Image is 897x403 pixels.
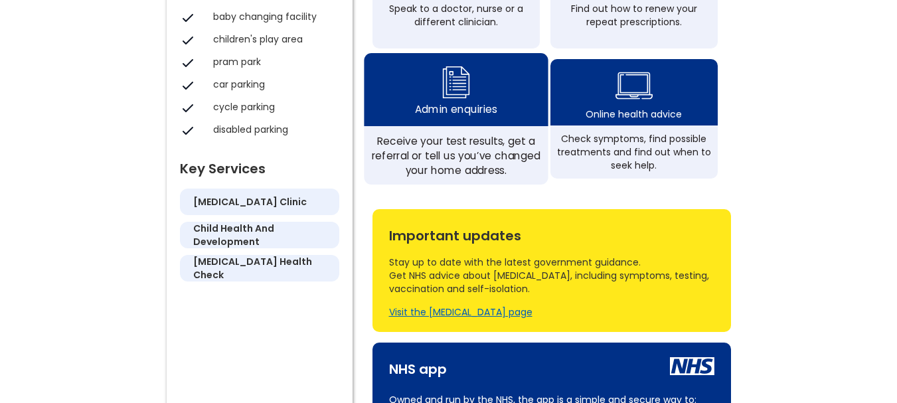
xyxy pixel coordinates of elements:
[586,108,682,121] div: Online health advice
[389,256,714,295] div: Stay up to date with the latest government guidance. Get NHS advice about [MEDICAL_DATA], includi...
[193,222,326,248] h5: child health and development
[615,64,653,108] img: health advice icon
[557,132,711,172] div: Check symptoms, find possible treatments and find out when to seek help.
[213,33,333,46] div: children's play area
[180,155,339,175] div: Key Services
[193,195,307,208] h5: [MEDICAL_DATA] clinic
[389,222,714,242] div: Important updates
[213,10,333,23] div: baby changing facility
[415,102,497,116] div: Admin enquiries
[213,123,333,136] div: disabled parking
[193,255,326,282] h5: [MEDICAL_DATA] health check
[550,59,718,179] a: health advice iconOnline health adviceCheck symptoms, find possible treatments and find out when ...
[379,2,533,29] div: Speak to a doctor, nurse or a different clinician.
[213,78,333,91] div: car parking
[440,62,471,102] img: admin enquiry icon
[364,53,548,185] a: admin enquiry iconAdmin enquiriesReceive your test results, get a referral or tell us you’ve chan...
[670,357,714,375] img: nhs icon white
[389,305,532,319] a: Visit the [MEDICAL_DATA] page
[389,356,447,376] div: NHS app
[557,2,711,29] div: Find out how to renew your repeat prescriptions.
[213,100,333,114] div: cycle parking
[371,133,540,177] div: Receive your test results, get a referral or tell us you’ve changed your home address.
[213,55,333,68] div: pram park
